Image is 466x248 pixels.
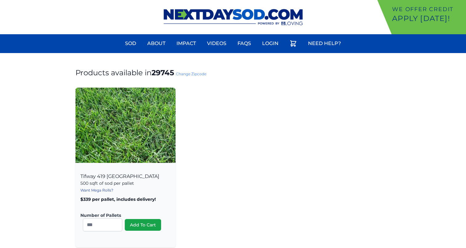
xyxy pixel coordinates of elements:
[304,36,345,51] a: Need Help?
[75,68,391,78] h1: Products available in
[80,212,166,218] label: Number of Pallets
[176,72,206,76] a: Change Zipcode
[75,167,176,247] div: Tifway 419 [GEOGRAPHIC_DATA]
[121,36,140,51] a: Sod
[80,180,171,186] p: 500 sqft of sod per pallet
[392,14,464,23] p: Apply [DATE]!
[234,36,255,51] a: FAQs
[152,68,174,77] strong: 29745
[80,188,113,192] a: Want Mega Rolls?
[173,36,200,51] a: Impact
[75,88,176,163] img: Tifway 419 Bermuda Product Image
[203,36,230,51] a: Videos
[80,196,171,202] p: $339 per pallet, includes delivery!
[258,36,282,51] a: Login
[125,219,161,231] button: Add To Cart
[144,36,169,51] a: About
[392,5,464,14] p: We offer Credit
